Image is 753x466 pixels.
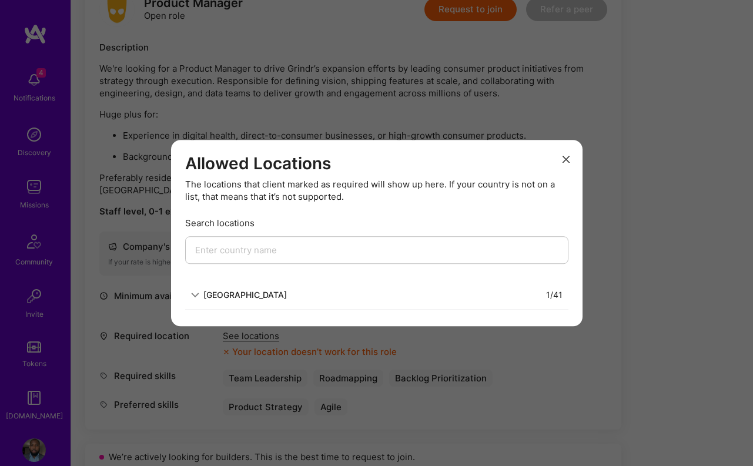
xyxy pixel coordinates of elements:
[185,154,568,174] h3: Allowed Locations
[185,217,568,229] div: Search locations
[563,156,570,163] i: icon Close
[171,140,583,327] div: modal
[185,178,568,203] div: The locations that client marked as required will show up here. If your country is not on a list,...
[185,236,568,264] input: Enter country name
[191,291,199,299] i: icon ArrowDown
[203,289,287,301] div: [GEOGRAPHIC_DATA]
[546,289,563,301] div: 1 / 41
